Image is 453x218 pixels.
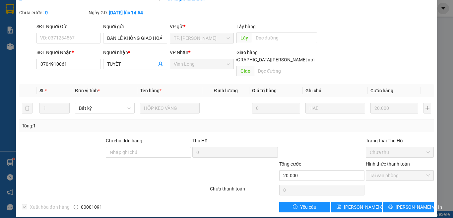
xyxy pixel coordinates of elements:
div: VP gửi [170,23,234,30]
span: save [337,204,341,210]
span: Tên hàng [140,88,162,93]
th: Ghi chú [303,84,368,97]
span: Tổng cước [279,161,301,167]
span: Chưa thu [370,147,430,157]
span: Yêu cầu [300,203,316,211]
span: TP. Hồ Chí Minh [174,33,230,43]
input: 0 [252,103,300,113]
span: printer [388,204,393,210]
div: Tổng: 1 [22,122,175,129]
span: Đơn vị tính [75,88,100,93]
input: Ghi chú đơn hàng Ghi chú cho kế toán [106,147,191,158]
button: save[PERSON_NAME] đổi [331,202,382,212]
span: [PERSON_NAME] đổi [344,203,387,211]
span: 00001091 [81,203,102,211]
span: Giao [236,66,254,76]
div: Người nhận [103,49,167,56]
span: Giao hàng [236,50,258,55]
div: SĐT Người Gửi [36,23,100,30]
span: Lấy [236,33,252,43]
b: [DATE] lúc 14:54 [109,10,143,15]
div: Ngày GD: [89,9,157,16]
span: SL [39,88,45,93]
span: user-add [158,61,163,67]
div: SĐT Người Nhận [36,49,100,56]
span: Lấy hàng [236,24,256,29]
span: Định lượng [214,88,237,93]
span: Vĩnh Long [174,59,230,69]
span: VP Nhận [170,50,188,55]
div: Chưa cước : [19,9,87,16]
span: Cước hàng [370,88,393,93]
label: Hình thức thanh toán [366,161,410,167]
label: Ghi chú đơn hàng [106,138,142,143]
span: [PERSON_NAME] và In [396,203,442,211]
span: info-circle [74,205,78,209]
input: VD: Bàn, Ghế [140,103,200,113]
div: Chưa thanh toán [209,185,279,197]
b: 0 [45,10,48,15]
span: [GEOGRAPHIC_DATA][PERSON_NAME] nơi [224,56,317,63]
span: Bất kỳ [79,103,131,113]
span: exclamation-circle [293,204,297,210]
div: Trạng thái Thu Hộ [366,137,434,144]
input: 0 [370,103,418,113]
span: Tại văn phòng [370,171,430,181]
span: Xuất hóa đơn hàng [27,203,72,211]
button: plus [423,103,431,113]
button: delete [22,103,32,113]
input: Dọc đường [252,33,317,43]
input: Dọc đường [254,66,317,76]
button: printer[PERSON_NAME] và In [383,202,434,212]
input: Ghi Chú [305,103,365,113]
span: Thu Hộ [192,138,208,143]
button: exclamation-circleYêu cầu [279,202,330,212]
span: Giá trị hàng [252,88,277,93]
div: Người gửi [103,23,167,30]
